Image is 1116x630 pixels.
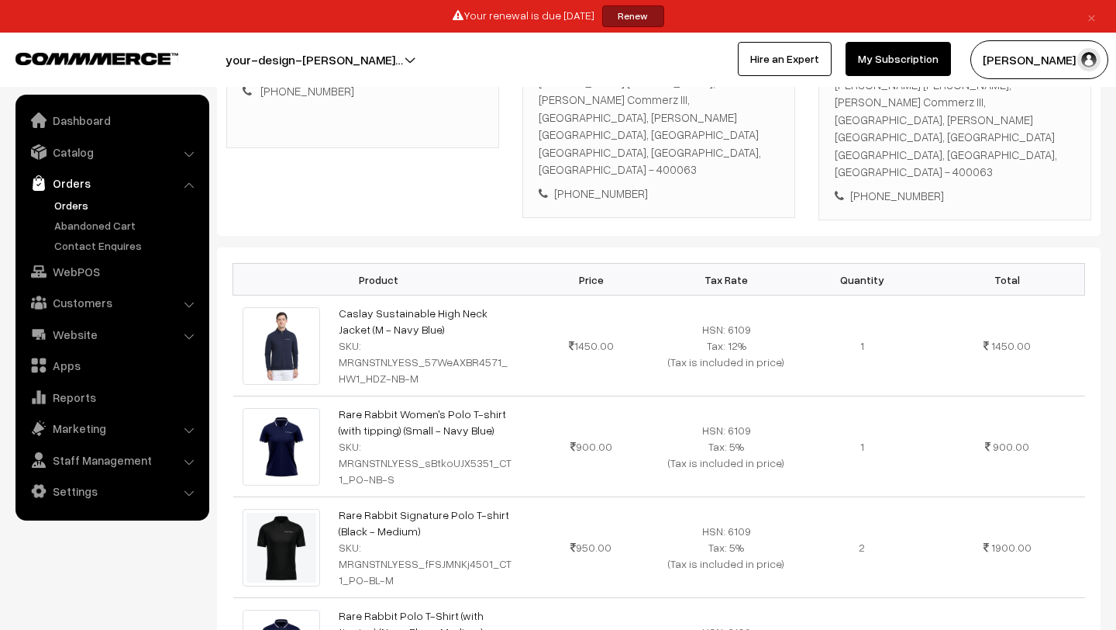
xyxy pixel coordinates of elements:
th: Product [233,264,524,296]
a: Settings [19,477,204,505]
div: [PHONE_NUMBER] [835,187,1075,205]
span: HSN: 6109 Tax: 5% (Tax is included in price) [668,524,784,570]
a: Marketing [19,414,204,442]
a: Caslay Sustainable High Neck Jacket (M - Navy Blue) [339,306,487,336]
img: user [1077,48,1100,71]
a: Hire an Expert [738,42,832,76]
a: Abandoned Cart [50,217,204,234]
th: Total [930,264,1085,296]
div: SKU: MRGNSTNLYESS_57WeAXBR4571_HW1_HDZ-NB-M [339,337,514,386]
a: Dashboard [19,106,204,134]
span: 2 [859,541,865,554]
span: 1 [860,440,864,453]
a: Customers [19,289,204,317]
th: Tax Rate [659,264,794,296]
a: Apps [19,351,204,379]
a: Catalog [19,138,204,166]
button: [PERSON_NAME] N.P [970,40,1108,79]
div: [PHONE_NUMBER] [539,185,779,202]
img: COMMMERCE [15,53,178,64]
img: 17176832004795MS-Women-Rare-Rabbit-Navy-F.png [243,408,321,486]
a: My Subscription [846,42,951,76]
div: [PERSON_NAME] [PERSON_NAME], [PERSON_NAME] Commerz III, [GEOGRAPHIC_DATA], [PERSON_NAME][GEOGRAPH... [835,76,1075,181]
span: HSN: 6109 Tax: 5% (Tax is included in price) [668,424,784,469]
span: 1900.00 [991,541,1032,554]
button: your-design-[PERSON_NAME]… [171,40,457,79]
a: × [1081,7,1102,26]
a: Renew [602,5,664,27]
a: Orders [50,197,204,213]
a: Website [19,320,204,348]
img: 171768921812646167713187563f70063dc5405pt_blk.jpg [243,509,321,587]
a: WebPOS [19,258,204,286]
img: 17213104653887Sustainable-Highneck-Zipper-Jacket-Navy-Blue-Front.png [243,307,321,386]
div: [PERSON_NAME] [PERSON_NAME], [PERSON_NAME] Commerz III, [GEOGRAPHIC_DATA], [PERSON_NAME][GEOGRAPH... [539,74,779,178]
span: 900.00 [570,440,612,453]
span: HSN: 6109 Tax: 12% (Tax is included in price) [668,323,784,369]
a: COMMMERCE [15,48,151,67]
span: 1450.00 [991,339,1031,352]
span: 950.00 [570,541,611,554]
a: Rare Rabbit Women's Polo T-shirt (with tipping) (Small - Navy Blue) [339,407,506,437]
th: Price [523,264,659,296]
a: Rare Rabbit Signature Polo T-shirt (Black - Medium) [339,508,509,538]
span: 900.00 [993,440,1029,453]
span: 1450.00 [569,339,614,352]
div: SKU: MRGNSTNLYESS_sBtkoUJX5351_CT1_PO-NB-S [339,438,514,487]
th: Quantity [794,264,930,296]
span: 1 [860,339,864,352]
a: Reports [19,383,204,411]
a: Staff Management [19,446,204,474]
a: Contact Enquires [50,237,204,254]
a: [PHONE_NUMBER] [260,84,354,98]
a: Orders [19,169,204,197]
div: Your renewal is due [DATE] [5,5,1111,27]
div: SKU: MRGNSTNLYESS_fFSJMNKj4501_CT1_PO-BL-M [339,539,514,588]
